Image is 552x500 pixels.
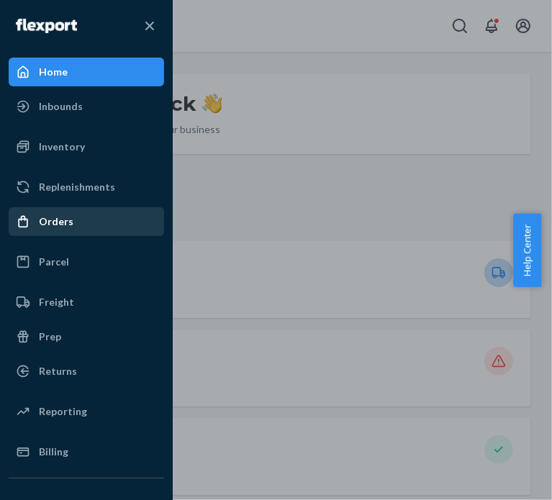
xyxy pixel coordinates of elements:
[39,295,74,309] div: Freight
[9,322,164,351] a: Prep
[9,288,164,317] a: Freight
[39,445,68,459] div: Billing
[39,99,83,114] div: Inbounds
[9,397,164,426] a: Reporting
[39,255,69,269] div: Parcel
[9,437,164,466] a: Billing
[135,12,164,40] button: Close Navigation
[39,214,73,229] div: Orders
[9,207,164,236] a: Orders
[9,92,164,121] a: Inbounds
[513,214,541,287] button: Help Center
[39,140,85,154] div: Inventory
[39,180,115,194] div: Replenishments
[9,173,164,201] a: Replenishments
[9,247,164,276] a: Parcel
[9,58,164,86] a: Home
[16,19,77,33] img: Flexport logo
[9,132,164,161] a: Inventory
[39,404,87,419] div: Reporting
[39,65,68,79] div: Home
[39,329,61,344] div: Prep
[39,364,77,378] div: Returns
[9,357,164,386] a: Returns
